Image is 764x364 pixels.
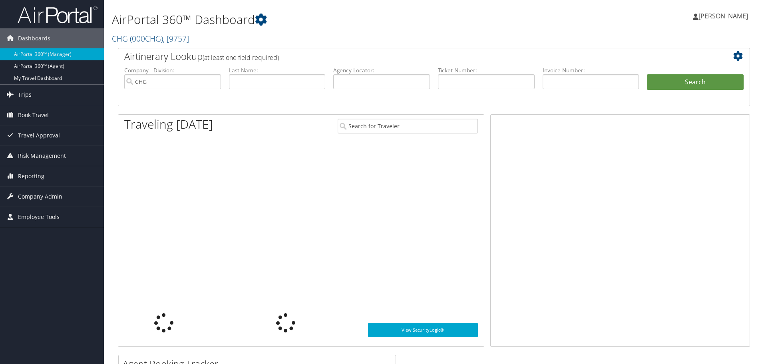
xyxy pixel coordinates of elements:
h1: Traveling [DATE] [124,116,213,133]
label: Agency Locator: [333,66,430,74]
span: , [ 9757 ] [163,33,189,44]
span: [PERSON_NAME] [698,12,748,20]
img: airportal-logo.png [18,5,97,24]
span: ( 000CHG ) [130,33,163,44]
span: Trips [18,85,32,105]
span: Book Travel [18,105,49,125]
span: Reporting [18,166,44,186]
span: Travel Approval [18,125,60,145]
span: Employee Tools [18,207,60,227]
a: [PERSON_NAME] [693,4,756,28]
label: Last Name: [229,66,326,74]
span: (at least one field required) [203,53,279,62]
span: Dashboards [18,28,50,48]
input: Search for Traveler [338,119,478,133]
label: Invoice Number: [543,66,639,74]
button: Search [647,74,744,90]
span: Company Admin [18,187,62,207]
label: Company - Division: [124,66,221,74]
a: View SecurityLogic® [368,323,478,337]
a: CHG [112,33,189,44]
label: Ticket Number: [438,66,535,74]
h2: Airtinerary Lookup [124,50,691,63]
span: Risk Management [18,146,66,166]
h1: AirPortal 360™ Dashboard [112,11,541,28]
